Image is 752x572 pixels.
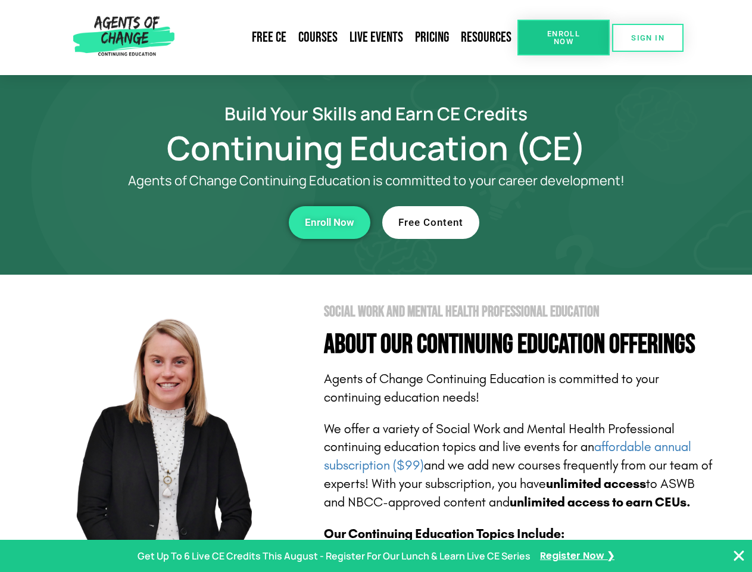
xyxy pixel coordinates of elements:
[409,24,455,51] a: Pricing
[510,495,691,510] b: unlimited access to earn CEUs.
[546,476,646,492] b: unlimited access
[540,548,614,565] a: Register Now ❯
[536,30,591,45] span: Enroll Now
[382,206,479,239] a: Free Content
[324,420,716,512] p: We offer a variety of Social Work and Mental Health Professional continuing education topics and ...
[37,134,716,161] h1: Continuing Education (CE)
[37,105,716,122] h2: Build Your Skills and Earn CE Credits
[292,24,344,51] a: Courses
[732,549,746,563] button: Close Banner
[398,217,463,228] span: Free Content
[138,548,531,565] p: Get Up To 6 Live CE Credits This August - Register For Our Lunch & Learn Live CE Series
[324,331,716,358] h4: About Our Continuing Education Offerings
[246,24,292,51] a: Free CE
[324,371,659,405] span: Agents of Change Continuing Education is committed to your continuing education needs!
[324,304,716,319] h2: Social Work and Mental Health Professional Education
[631,34,664,42] span: SIGN IN
[517,20,610,55] a: Enroll Now
[455,24,517,51] a: Resources
[305,217,354,228] span: Enroll Now
[289,206,370,239] a: Enroll Now
[612,24,684,52] a: SIGN IN
[85,173,668,188] p: Agents of Change Continuing Education is committed to your career development!
[324,526,564,542] b: Our Continuing Education Topics Include:
[344,24,409,51] a: Live Events
[179,24,517,51] nav: Menu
